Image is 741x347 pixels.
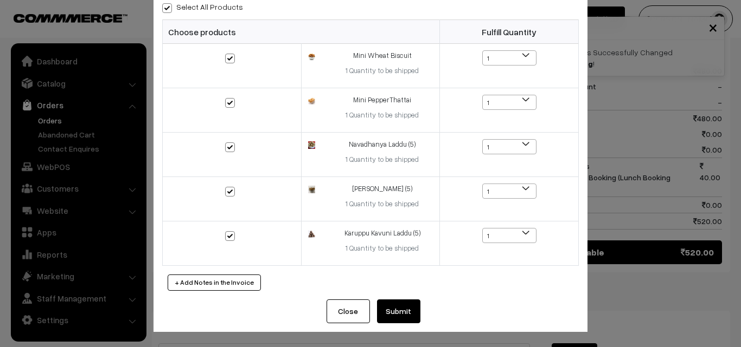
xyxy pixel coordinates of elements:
[440,20,579,44] th: Fulfill Quantity
[331,228,433,239] div: Karuppu Kavuni Laddu (5)
[162,1,243,12] label: Select all Products
[483,228,536,244] span: 1
[331,184,433,194] div: [PERSON_NAME] (5)
[483,51,536,66] span: 1
[483,95,536,110] span: 1
[308,53,315,60] img: 17496549481425Bombay-Labari-Website.jpg
[308,230,315,237] img: 17156932473202Karuppu-Kavuni-Laddu.jpg
[331,154,433,165] div: 1 Quantity to be shipped
[331,110,433,121] div: 1 Quantity to be shipped
[331,243,433,254] div: 1 Quantity to be shipped
[308,186,315,193] img: 17333800602132Karuppu-Ulundhu.jpg
[482,50,536,66] span: 1
[308,97,315,104] img: 17531891624512Mini-Milagu-Thattai.jpg
[331,95,433,106] div: Mini PepperThattai
[482,95,536,110] span: 1
[482,139,536,154] span: 1
[483,140,536,155] span: 1
[331,199,433,209] div: 1 Quantity to be shipped
[327,299,370,323] button: Close
[308,141,315,148] img: 17156920776831Navadhanya-Laddu.jpg
[163,20,440,44] th: Choose products
[331,50,433,61] div: Mini Wheat Biscuit
[482,228,536,243] span: 1
[482,184,536,199] span: 1
[331,66,433,76] div: 1 Quantity to be shipped
[168,274,261,291] button: + Add Notes in the Invoice
[377,299,420,323] button: Submit
[331,139,433,150] div: Navadhanya Laddu (5)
